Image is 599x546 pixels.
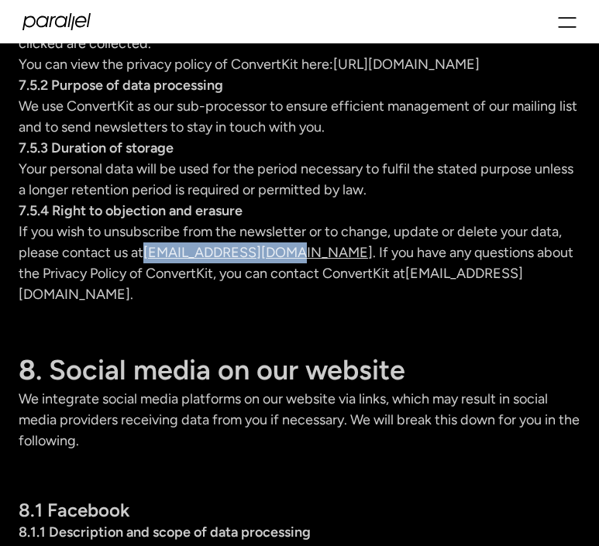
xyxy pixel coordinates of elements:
[19,265,523,303] a: [EMAIL_ADDRESS][DOMAIN_NAME]
[19,139,174,156] strong: 7.5.3 Duration of storage
[19,524,311,541] strong: 8.1.1 Description and scope of data processing
[19,54,580,75] p: You can view the privacy policy of ConvertKit here:
[19,202,243,219] strong: 7.5.4 Right to objection and erasure
[36,353,405,386] strong: . Social media on our website
[19,499,129,521] strong: 8.1 Facebook
[19,389,580,452] p: We integrate social media platforms on our website via links, which may result in social media pr...
[22,13,92,31] a: home
[19,352,580,389] h2: 8
[19,96,580,138] p: We use ConvertKit as our sub-processor to ensure efficient management of our mailing list and to ...
[558,12,577,31] div: menu
[19,159,580,201] p: Your personal data will be used for the period necessary to fulfil the stated purpose unless a lo...
[143,244,373,261] a: [EMAIL_ADDRESS][DOMAIN_NAME]
[333,56,480,73] a: [URL][DOMAIN_NAME]
[19,77,223,94] strong: 7.5.2 Purpose of data processing
[19,221,580,305] p: If you wish to unsubscribe from the newsletter or to change, update or delete your data, please c...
